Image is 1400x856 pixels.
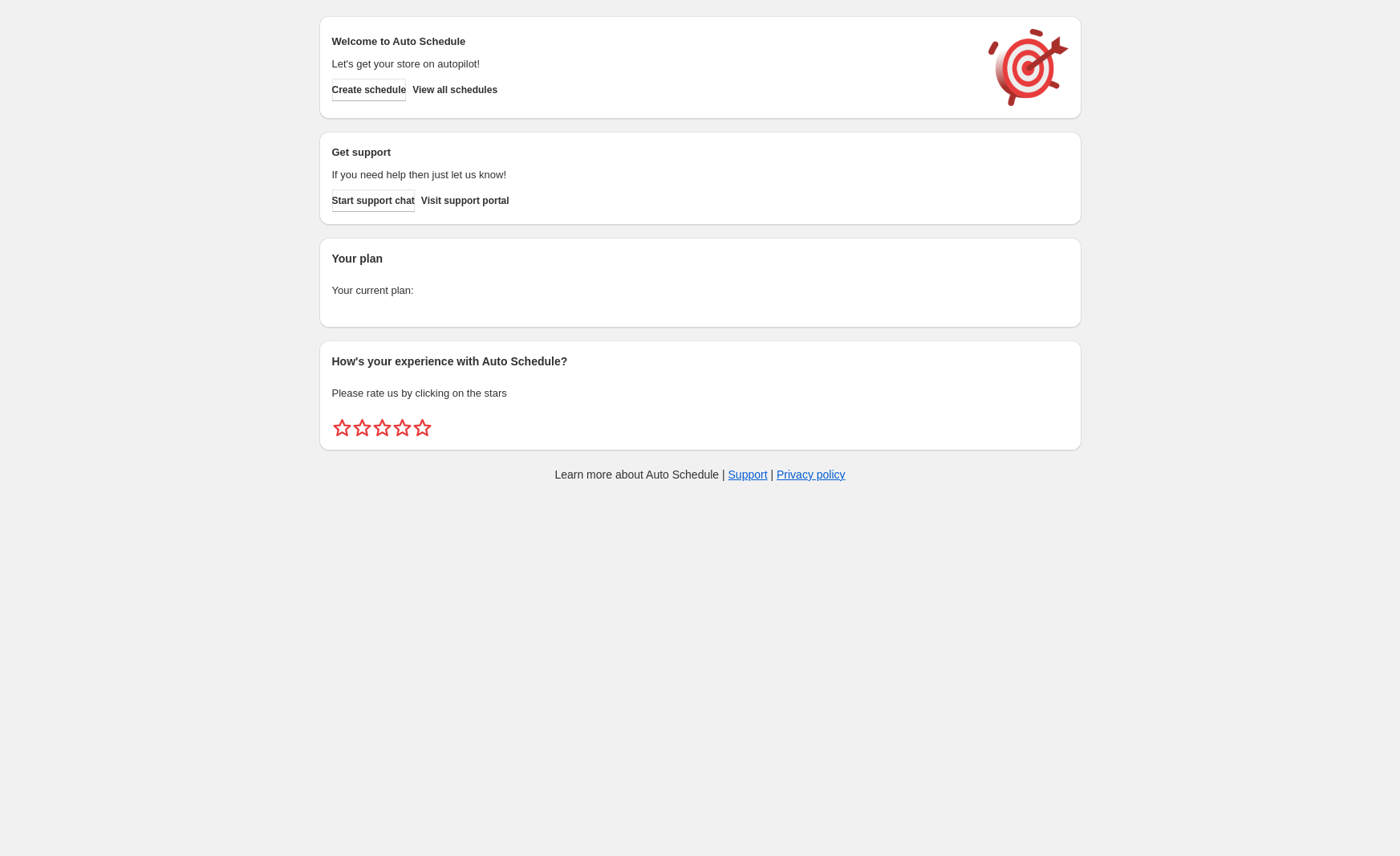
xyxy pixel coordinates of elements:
span: Create schedule [332,84,407,96]
h2: How's your experience with Auto Schedule? [332,353,1069,369]
p: Your current plan: [332,283,1069,299]
p: If you need help then just let us know! [332,167,972,183]
a: Start support chat [332,190,415,212]
h2: Get support [332,145,972,161]
h2: Your plan [332,251,1069,267]
h2: Welcome to Auto Schedule [332,34,972,50]
span: Visit support portal [421,194,509,207]
p: Learn more about Auto Schedule | | [554,467,845,483]
a: Visit support portal [421,190,509,212]
span: View all schedules [412,84,497,96]
button: View all schedules [412,79,497,101]
a: Support [728,468,768,481]
p: Please rate us by clicking on the stars [332,385,1069,402]
button: Create schedule [332,79,407,101]
span: Start support chat [332,194,415,207]
p: Let's get your store on autopilot! [332,56,972,72]
a: Privacy policy [777,468,846,481]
